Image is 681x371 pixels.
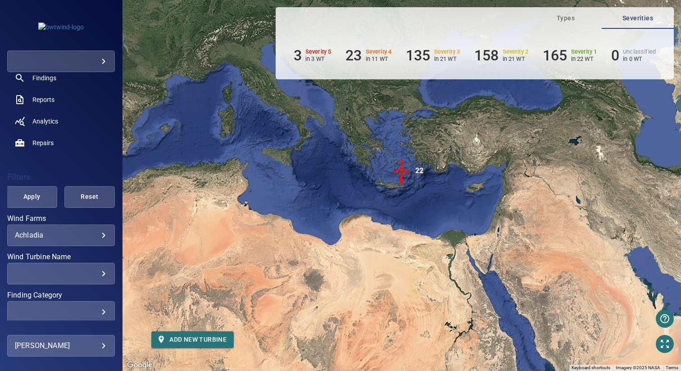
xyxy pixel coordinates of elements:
[125,359,154,371] a: Open this area in Google Maps (opens a new window)
[611,47,619,64] h6: 0
[305,49,331,55] h6: Severity 5
[503,55,529,62] p: in 21 WT
[474,47,528,64] li: Severity 2
[611,47,656,64] li: Severity Unclassified
[15,231,107,239] div: Achladia
[366,49,392,55] h6: Severity 4
[415,157,423,184] div: 22
[7,263,115,284] div: Wind Turbine Name
[345,47,362,64] h6: 23
[434,49,460,55] h6: Severity 3
[7,292,115,299] label: Finding Category
[543,47,597,64] li: Severity 1
[406,47,460,64] li: Severity 3
[503,49,529,55] h6: Severity 2
[434,55,460,62] p: in 21 WT
[7,253,115,261] label: Wind Turbine Name
[623,49,656,55] h6: Unclassified
[32,138,54,147] span: Repairs
[623,55,656,62] p: in 0 WT
[7,224,115,246] div: Wind Farms
[159,334,227,345] span: Add new turbine
[7,173,115,182] h4: Filters
[151,331,234,348] button: Add new turbine
[607,13,668,24] span: Severities
[32,95,54,104] span: Reports
[18,191,45,202] span: Apply
[666,365,678,370] a: Terms (opens in new tab)
[388,157,415,186] gmp-advanced-marker: 22
[7,132,115,154] a: repairs noActive
[366,55,392,62] p: in 11 WT
[294,47,302,64] h6: 3
[32,117,58,126] span: Analytics
[15,339,107,353] div: [PERSON_NAME]
[7,50,115,72] div: bwtwind
[32,73,56,82] span: Findings
[571,49,597,55] h6: Severity 1
[7,301,115,323] div: Finding Category
[7,67,115,89] a: findings noActive
[6,186,57,208] button: Apply
[7,215,115,222] label: Wind Farms
[38,23,84,32] img: bwtwind-logo
[7,89,115,110] a: reports noActive
[76,191,104,202] span: Reset
[572,365,610,371] button: Keyboard shortcuts
[64,186,115,208] button: Reset
[543,47,567,64] h6: 165
[305,55,331,62] p: in 3 WT
[345,47,391,64] li: Severity 4
[388,157,415,184] img: windFarmIconCat5.svg
[571,55,597,62] p: in 22 WT
[616,365,660,370] span: Imagery ©2025 NASA
[7,110,115,132] a: analytics noActive
[535,13,596,24] span: Types
[474,47,499,64] h6: 158
[125,359,154,371] img: Google
[294,47,331,64] li: Severity 5
[406,47,430,64] h6: 135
